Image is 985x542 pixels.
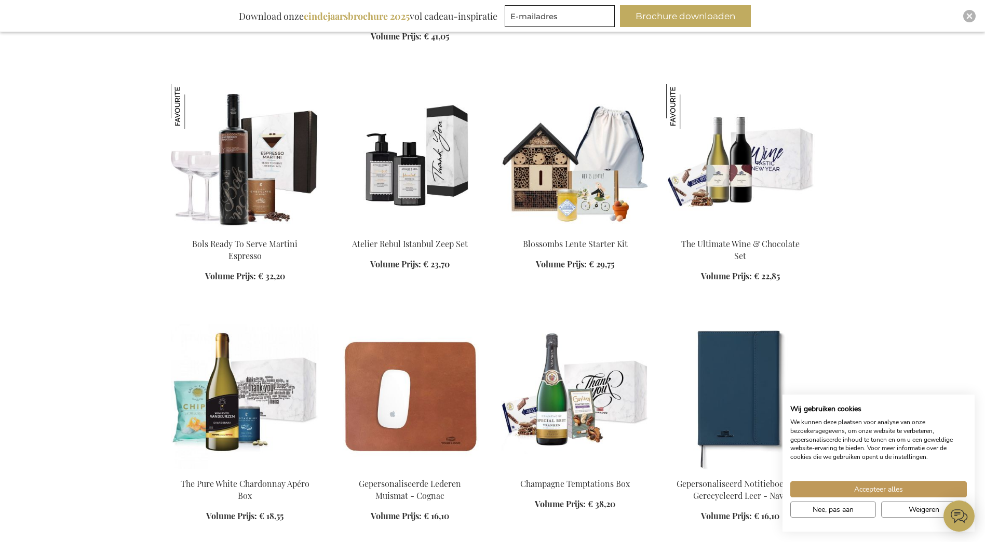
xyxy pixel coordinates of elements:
a: The Ultimate Wine & Chocolate Set [681,238,800,261]
span: € 16,10 [424,510,449,521]
a: Beer Apéro Gift Box The Ultimate Wine & Chocolate Set [666,225,815,235]
a: Blossombs Lente Starter Kit [523,238,628,249]
b: eindejaarsbrochure 2025 [304,10,410,22]
span: Volume Prijs: [206,510,257,521]
a: Volume Prijs: € 22,85 [701,270,780,282]
img: Close [966,13,973,19]
a: Champagne Temptations Box [520,478,630,489]
a: Atelier Rebul Istanbul Zeep Set [352,238,468,249]
a: Atelier Rebul Istanbul Soap Set [336,225,484,235]
a: Volume Prijs: € 16,10 [701,510,779,522]
img: Personalised Baltimore GRS Certified Paper & PU Notebook [666,324,815,469]
a: Volume Prijs: € 23,70 [370,259,450,270]
div: Close [963,10,976,22]
a: Volume Prijs: € 29,75 [536,259,614,270]
a: Spring Blossombs Starter Kit [501,225,650,235]
button: Alle cookies weigeren [881,502,967,518]
a: Bols Ready To Serve Martini Espresso Bols Ready To Serve Martini Espresso [171,225,319,235]
input: E-mailadres [505,5,615,27]
h2: Wij gebruiken cookies [790,404,967,414]
a: Personalised Baltimore GRS Certified Paper & PU Notebook [666,465,815,475]
img: Atelier Rebul Istanbul Soap Set [336,84,484,229]
span: € 38,20 [588,498,615,509]
span: € 29,75 [589,259,614,269]
a: The Pure White Chardonnay Apéro Box [181,478,309,501]
form: marketing offers and promotions [505,5,618,30]
p: We kunnen deze plaatsen voor analyse van onze bezoekersgegevens, om onze website te verbeteren, g... [790,418,967,462]
img: Spring Blossombs Starter Kit [501,84,650,229]
span: Volume Prijs: [371,510,422,521]
span: € 22,85 [754,270,780,281]
img: Beer Apéro Gift Box [666,84,815,229]
span: Volume Prijs: [370,259,421,269]
img: Leather Mouse Pad - Cognac [336,324,484,469]
a: Bols Ready To Serve Martini Espresso [192,238,298,261]
a: Leather Mouse Pad - Cognac [336,465,484,475]
img: Champagne Temptations Box [501,324,650,469]
span: Accepteer alles [854,484,903,495]
a: The Pure White Chardonnay Apéro Box [171,465,319,475]
span: Volume Prijs: [205,270,256,281]
a: Gepersonaliseerde Lederen Muismat - Cognac [359,478,461,501]
img: Bols Ready To Serve Martini Espresso [171,84,319,229]
a: Volume Prijs: € 32,20 [205,270,285,282]
a: Champagne Temptations Box [501,465,650,475]
span: Volume Prijs: [536,259,587,269]
button: Brochure downloaden [620,5,751,27]
span: € 16,10 [754,510,779,521]
span: Volume Prijs: [535,498,586,509]
span: € 23,70 [423,259,450,269]
span: Volume Prijs: [701,510,752,521]
span: Weigeren [909,504,939,515]
a: Volume Prijs: € 18,55 [206,510,284,522]
iframe: belco-activator-frame [943,500,975,532]
a: Volume Prijs: € 41,05 [371,31,449,43]
button: Pas cookie voorkeuren aan [790,502,876,518]
div: Download onze vol cadeau-inspiratie [234,5,502,27]
span: Volume Prijs: [701,270,752,281]
span: Volume Prijs: [371,31,422,42]
span: € 32,20 [258,270,285,281]
span: Nee, pas aan [813,504,854,515]
a: Volume Prijs: € 16,10 [371,510,449,522]
a: Gepersonaliseerd Notitieboek Van Gerecycleerd Leer - Navy [677,478,804,501]
img: The Pure White Chardonnay Apéro Box [171,324,319,469]
button: Accepteer alle cookies [790,481,967,497]
a: Volume Prijs: € 38,20 [535,498,615,510]
img: Bols Ready To Serve Martini Espresso [171,84,215,129]
img: The Ultimate Wine & Chocolate Set [666,84,711,129]
span: € 18,55 [259,510,284,521]
span: € 41,05 [424,31,449,42]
